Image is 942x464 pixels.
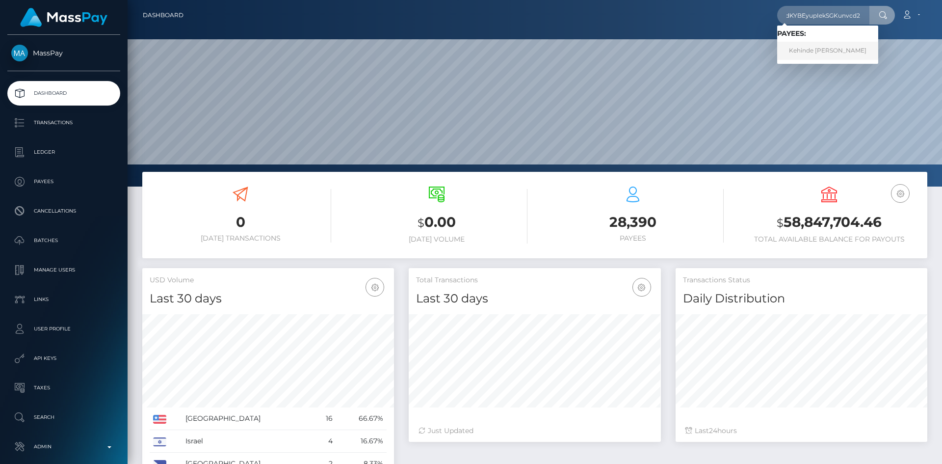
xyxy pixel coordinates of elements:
p: Transactions [11,115,116,130]
img: US.png [153,415,166,424]
h3: 0.00 [346,213,527,233]
small: $ [418,216,424,230]
td: 4 [314,430,336,453]
a: Manage Users [7,258,120,282]
p: API Keys [11,351,116,366]
p: Dashboard [11,86,116,101]
h6: Payees [542,234,724,243]
p: User Profile [11,322,116,336]
a: API Keys [7,346,120,371]
h4: Last 30 days [416,290,653,307]
p: Cancellations [11,204,116,218]
h5: Transactions Status [683,275,920,285]
a: Kehinde [PERSON_NAME] [777,42,878,60]
small: $ [777,216,784,230]
h6: Total Available Balance for Payouts [738,235,920,244]
a: Search [7,405,120,430]
div: Just Updated [419,426,651,436]
p: Admin [11,439,116,454]
p: Batches [11,233,116,248]
a: Ledger [7,140,120,164]
h3: 0 [150,213,331,232]
p: Links [11,292,116,307]
p: Payees [11,174,116,189]
h6: [DATE] Transactions [150,234,331,243]
h4: Daily Distribution [683,290,920,307]
a: Batches [7,228,120,253]
p: Search [11,410,116,425]
span: 24 [709,426,717,435]
a: Dashboard [143,5,183,26]
h5: Total Transactions [416,275,653,285]
img: MassPay Logo [20,8,107,27]
a: Dashboard [7,81,120,106]
p: Taxes [11,381,116,395]
h4: Last 30 days [150,290,387,307]
a: Admin [7,435,120,459]
a: Taxes [7,376,120,400]
h6: Payees: [777,29,878,38]
td: 66.67% [336,408,387,430]
h3: 58,847,704.46 [738,213,920,233]
td: 16.67% [336,430,387,453]
p: Manage Users [11,263,116,277]
td: Israel [182,430,314,453]
a: Links [7,287,120,312]
img: IL.png [153,437,166,446]
span: MassPay [7,49,120,57]
h5: USD Volume [150,275,387,285]
a: Cancellations [7,199,120,223]
h6: [DATE] Volume [346,235,527,244]
input: Search... [777,6,869,25]
p: Ledger [11,145,116,160]
h3: 28,390 [542,213,724,232]
td: 16 [314,408,336,430]
a: Payees [7,169,120,194]
a: Transactions [7,110,120,135]
a: User Profile [7,317,120,341]
div: Last hours [685,426,917,436]
td: [GEOGRAPHIC_DATA] [182,408,314,430]
img: MassPay [11,45,28,61]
